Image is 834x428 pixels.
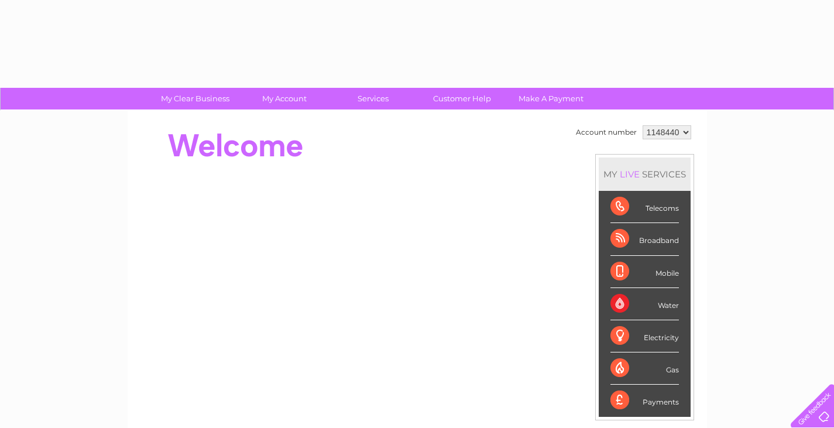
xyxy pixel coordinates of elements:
[414,88,510,109] a: Customer Help
[503,88,599,109] a: Make A Payment
[610,191,679,223] div: Telecoms
[610,256,679,288] div: Mobile
[573,122,640,142] td: Account number
[610,352,679,385] div: Gas
[610,223,679,255] div: Broadband
[599,157,691,191] div: MY SERVICES
[610,320,679,352] div: Electricity
[610,288,679,320] div: Water
[147,88,243,109] a: My Clear Business
[325,88,421,109] a: Services
[610,385,679,416] div: Payments
[617,169,642,180] div: LIVE
[236,88,332,109] a: My Account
